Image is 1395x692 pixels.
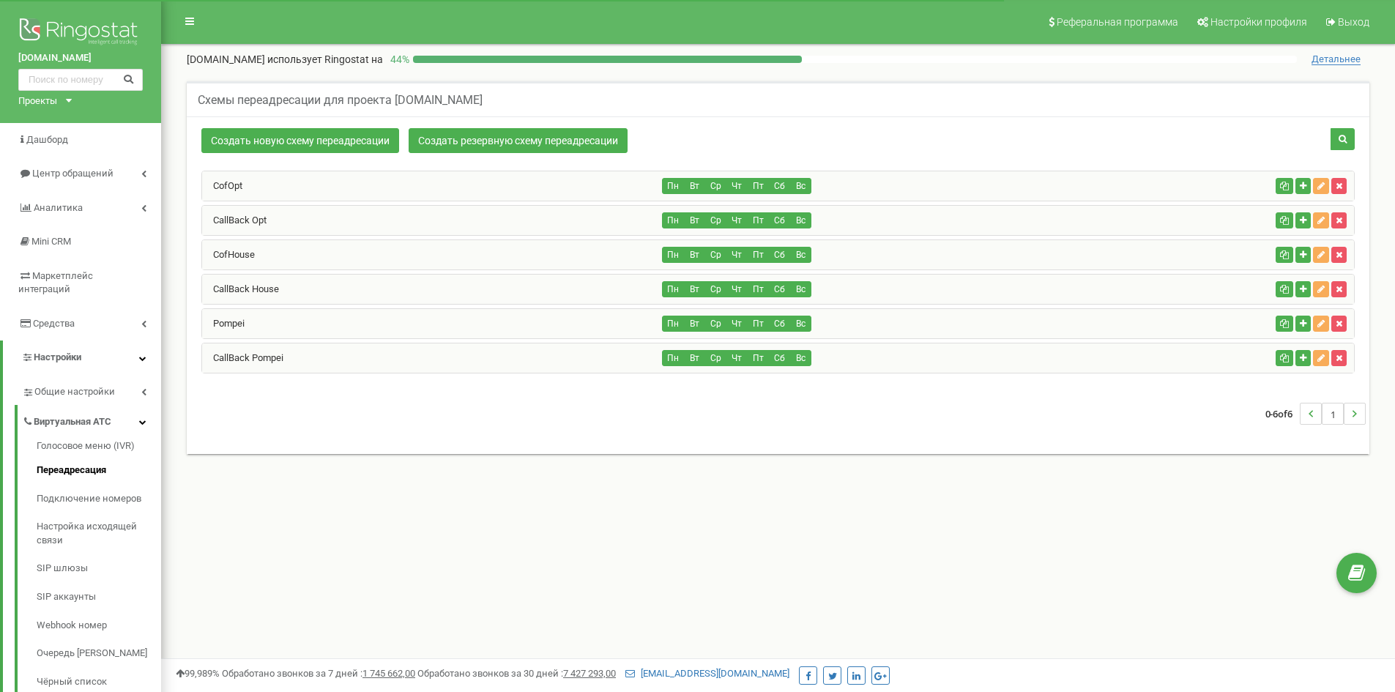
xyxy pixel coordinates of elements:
[789,281,811,297] button: Вс
[662,350,684,366] button: Пн
[18,94,57,108] div: Проекты
[768,212,790,228] button: Сб
[789,247,811,263] button: Вс
[202,283,279,294] a: CallBack House
[662,178,684,194] button: Пн
[1313,316,1329,332] button: Редактировать схему
[26,134,68,145] span: Дашборд
[683,178,705,194] button: Вт
[662,212,684,228] button: Пн
[704,178,726,194] button: Ср
[789,212,811,228] button: Вс
[1295,178,1311,194] button: Добавить новую ветку переадресации
[37,456,161,485] a: Переадресация
[747,178,769,194] button: Пт
[789,350,811,366] button: Вс
[198,94,483,107] h5: Схемы переадресации для проекта [DOMAIN_NAME]
[726,316,748,332] button: Чт
[37,439,161,457] a: Голосовое меню (IVR)
[1313,247,1329,263] button: Редактировать схему
[1313,281,1329,297] button: Редактировать схему
[1057,16,1178,28] span: Реферальная программа
[563,668,616,679] u: 7 427 293,00
[1276,247,1293,263] button: Копировать схему
[1265,403,1300,425] span: 0-6 6
[1276,178,1293,194] button: Копировать схему
[31,236,71,247] span: Mini CRM
[726,178,748,194] button: Чт
[1276,212,1293,228] button: Копировать схему
[1295,212,1311,228] button: Добавить новую ветку переадресации
[34,385,115,399] span: Общие настройки
[1278,407,1287,420] span: of
[1313,212,1329,228] button: Редактировать схему
[202,180,242,191] a: CofOpt
[768,247,790,263] button: Сб
[662,316,684,332] button: Пн
[1312,53,1361,65] span: Детальнее
[1331,350,1347,366] button: Удалить схему
[202,318,245,329] a: Pompei
[789,178,811,194] button: Вс
[1331,247,1347,263] button: Удалить схему
[662,281,684,297] button: Пн
[417,668,616,679] span: Обработано звонков за 30 дней :
[409,128,628,153] a: Создать резервную схему переадресации
[747,281,769,297] button: Пт
[726,247,748,263] button: Чт
[683,212,705,228] button: Вт
[3,341,161,375] a: Настройки
[37,611,161,640] a: Webhook номер
[1338,16,1369,28] span: Выход
[683,350,705,366] button: Вт
[33,318,75,329] span: Средства
[625,668,789,679] a: [EMAIL_ADDRESS][DOMAIN_NAME]
[768,178,790,194] button: Сб
[726,212,748,228] button: Чт
[202,249,255,260] a: CofHouse
[768,281,790,297] button: Сб
[1331,178,1347,194] button: Удалить схему
[32,168,114,179] span: Центр обращений
[662,247,684,263] button: Пн
[37,583,161,611] a: SIP аккаунты
[34,202,83,213] span: Аналитика
[362,668,415,679] u: 1 745 662,00
[704,350,726,366] button: Ср
[187,52,383,67] p: [DOMAIN_NAME]
[176,668,220,679] span: 99,989%
[683,316,705,332] button: Вт
[1331,128,1355,150] button: Поиск схемы переадресации
[747,212,769,228] button: Пт
[1331,316,1347,332] button: Удалить схему
[22,375,161,405] a: Общие настройки
[704,247,726,263] button: Ср
[726,350,748,366] button: Чт
[768,350,790,366] button: Сб
[202,215,267,226] a: CallBack Opt
[1331,281,1347,297] button: Удалить схему
[704,316,726,332] button: Ср
[789,316,811,332] button: Вс
[18,69,143,91] input: Поиск по номеру
[37,485,161,513] a: Подключение номеров
[768,316,790,332] button: Сб
[1276,316,1293,332] button: Копировать схему
[37,639,161,668] a: Очередь [PERSON_NAME]
[267,53,383,65] span: использует Ringostat на
[18,270,93,295] span: Маркетплейс интеграций
[683,247,705,263] button: Вт
[726,281,748,297] button: Чт
[1210,16,1307,28] span: Настройки профиля
[37,554,161,583] a: SIP шлюзы
[704,281,726,297] button: Ср
[1313,350,1329,366] button: Редактировать схему
[202,352,283,363] a: CallBack Pompei
[1295,247,1311,263] button: Добавить новую ветку переадресации
[201,128,399,153] a: Создать новую схему переадресации
[1295,281,1311,297] button: Добавить новую ветку переадресации
[18,51,143,65] a: [DOMAIN_NAME]
[1295,316,1311,332] button: Добавить новую ветку переадресации
[1295,350,1311,366] button: Добавить новую ветку переадресации
[1322,403,1344,425] li: 1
